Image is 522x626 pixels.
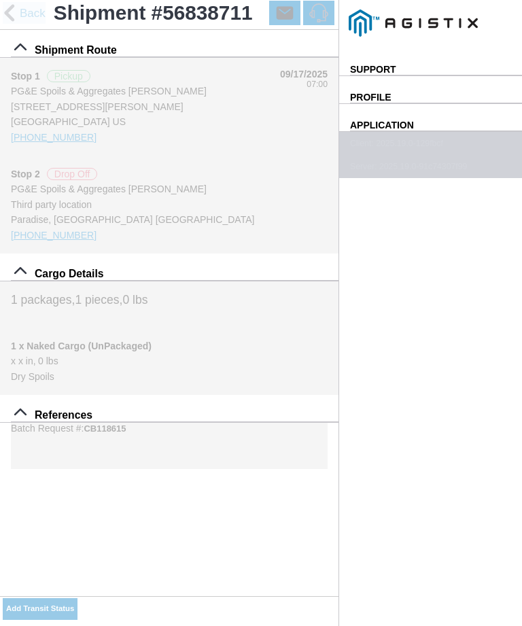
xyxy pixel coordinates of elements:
span: Cargo Details [35,268,104,280]
ion-list-header: Profile [339,76,522,104]
span: Shipment Route [35,44,117,56]
ion-list-header: Support [339,48,522,76]
span: References [35,409,92,421]
ion-list-header: Application [339,104,522,132]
